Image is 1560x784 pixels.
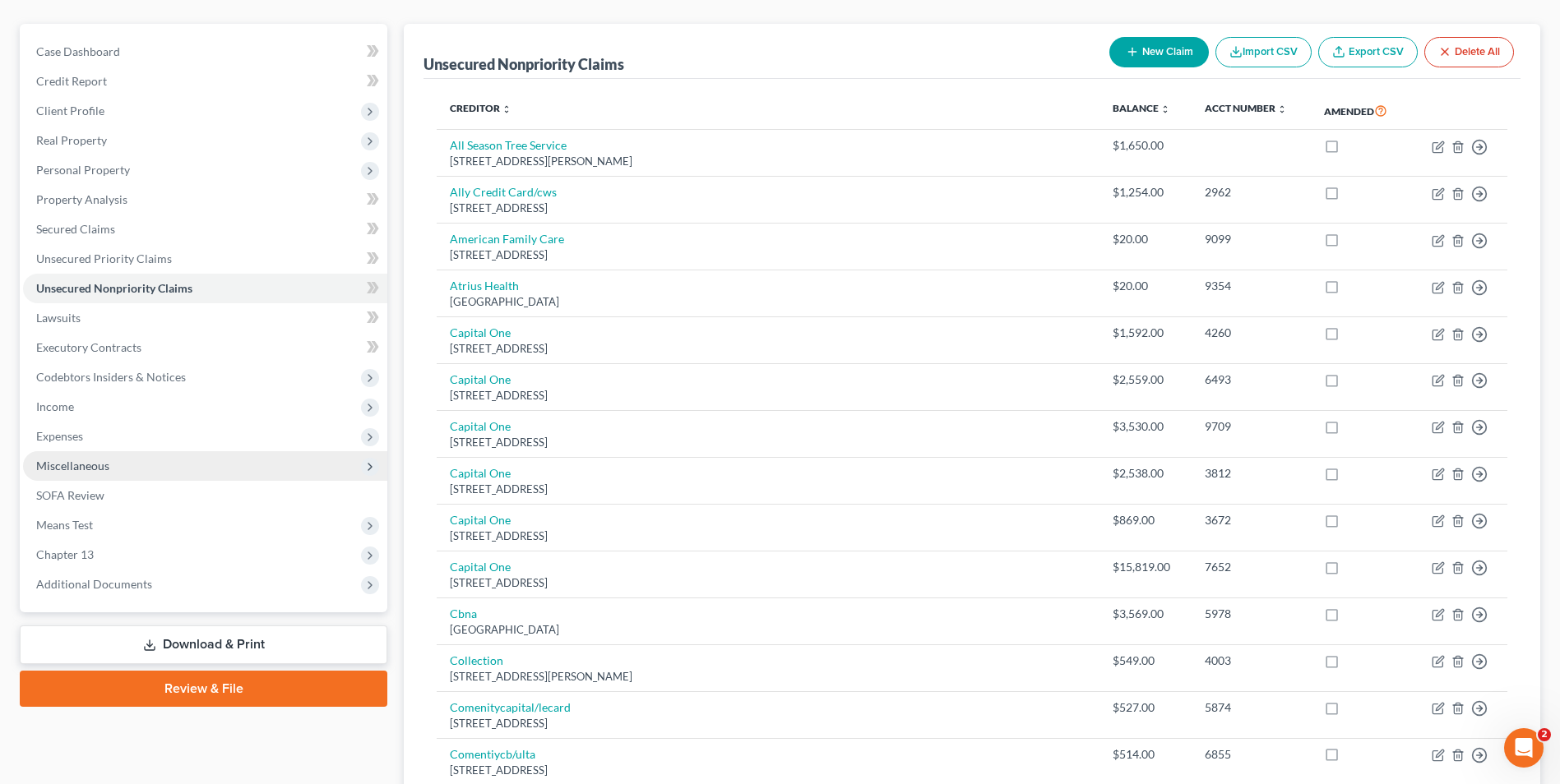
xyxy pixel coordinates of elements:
[23,185,387,214] a: Property Analysis
[1113,699,1178,716] div: $527.00
[450,232,564,246] a: American Family Care
[450,372,511,386] a: Capital One
[36,429,83,443] span: Expenses
[450,560,511,574] a: Capital One
[1113,559,1178,575] div: $15,819.00
[450,653,503,667] a: Collection
[450,419,511,433] a: Capital One
[36,104,104,118] span: Client Profile
[23,37,387,67] a: Case Dashboard
[1113,653,1178,669] div: $549.00
[1113,325,1178,341] div: $1,592.00
[23,303,387,333] a: Lawsuits
[1113,418,1178,435] div: $3,530.00
[36,222,115,236] span: Secured Claims
[450,154,1086,169] div: [STREET_ADDRESS][PERSON_NAME]
[450,435,1086,450] div: [STREET_ADDRESS]
[450,466,511,480] a: Capital One
[1113,371,1178,388] div: $2,559.00
[450,102,512,114] a: Creditor unfold_more
[23,244,387,274] a: Unsecured Priority Claims
[1205,559,1298,575] div: 7652
[36,251,172,265] span: Unsecured Priority Claims
[450,294,1086,310] div: [GEOGRAPHIC_DATA]
[1205,102,1287,114] a: Acct Number unfold_more
[450,528,1086,544] div: [STREET_ADDRESS]
[1205,746,1298,763] div: 6855
[36,74,107,88] span: Credit Report
[36,577,152,591] span: Additional Documents
[36,399,74,413] span: Income
[23,214,387,244] a: Secured Claims
[450,138,567,152] a: All Season Tree Service
[36,518,93,532] span: Means Test
[1160,104,1170,114] i: unfold_more
[450,388,1086,404] div: [STREET_ADDRESS]
[1215,37,1312,67] button: Import CSV
[1205,512,1298,528] div: 3672
[36,459,109,473] span: Miscellaneous
[1205,653,1298,669] div: 4003
[23,333,387,362] a: Executory Contracts
[502,104,512,114] i: unfold_more
[1318,37,1418,67] a: Export CSV
[1205,184,1298,201] div: 2962
[450,606,477,620] a: Cbna
[1205,231,1298,247] div: 9099
[424,54,624,74] div: Unsecured Nonpriority Claims
[36,547,94,561] span: Chapter 13
[450,341,1086,357] div: [STREET_ADDRESS]
[450,669,1086,685] div: [STREET_ADDRESS][PERSON_NAME]
[1205,325,1298,341] div: 4260
[1277,104,1287,114] i: unfold_more
[36,370,186,384] span: Codebtors Insiders & Notices
[450,622,1086,638] div: [GEOGRAPHIC_DATA]
[450,513,511,527] a: Capital One
[1205,606,1298,622] div: 5978
[450,716,1086,731] div: [STREET_ADDRESS]
[20,671,387,707] a: Review & File
[450,247,1086,263] div: [STREET_ADDRESS]
[450,201,1086,216] div: [STREET_ADDRESS]
[1113,512,1178,528] div: $869.00
[23,274,387,303] a: Unsecured Nonpriority Claims
[1113,606,1178,622] div: $3,569.00
[450,747,535,761] a: Comentiycb/ulta
[36,133,107,147] span: Real Property
[1424,37,1514,67] button: Delete All
[1113,465,1178,482] div: $2,538.00
[36,44,120,58] span: Case Dashboard
[1113,278,1178,294] div: $20.00
[450,763,1086,778] div: [STREET_ADDRESS]
[1113,746,1178,763] div: $514.00
[23,481,387,510] a: SOFA Review
[1113,102,1170,114] a: Balance unfold_more
[1113,137,1178,154] div: $1,650.00
[36,340,141,354] span: Executory Contracts
[450,575,1086,591] div: [STREET_ADDRESS]
[1109,37,1209,67] button: New Claim
[450,700,571,714] a: Comenitycapital/lecard
[450,185,557,199] a: Ally Credit Card/cws
[1205,371,1298,388] div: 6493
[1504,728,1544,768] iframe: Intercom live chat
[36,163,130,177] span: Personal Property
[36,311,81,325] span: Lawsuits
[20,625,387,664] a: Download & Print
[36,488,104,502] span: SOFA Review
[1205,465,1298,482] div: 3812
[23,67,387,96] a: Credit Report
[1113,184,1178,201] div: $1,254.00
[450,482,1086,497] div: [STREET_ADDRESS]
[1113,231,1178,247] div: $20.00
[450,279,519,293] a: Atrius Health
[1205,418,1298,435] div: 9709
[1205,699,1298,716] div: 5874
[36,281,192,295] span: Unsecured Nonpriority Claims
[1205,278,1298,294] div: 9354
[1311,92,1410,130] th: Amended
[450,325,511,339] a: Capital One
[36,192,127,206] span: Property Analysis
[1538,728,1551,741] span: 2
